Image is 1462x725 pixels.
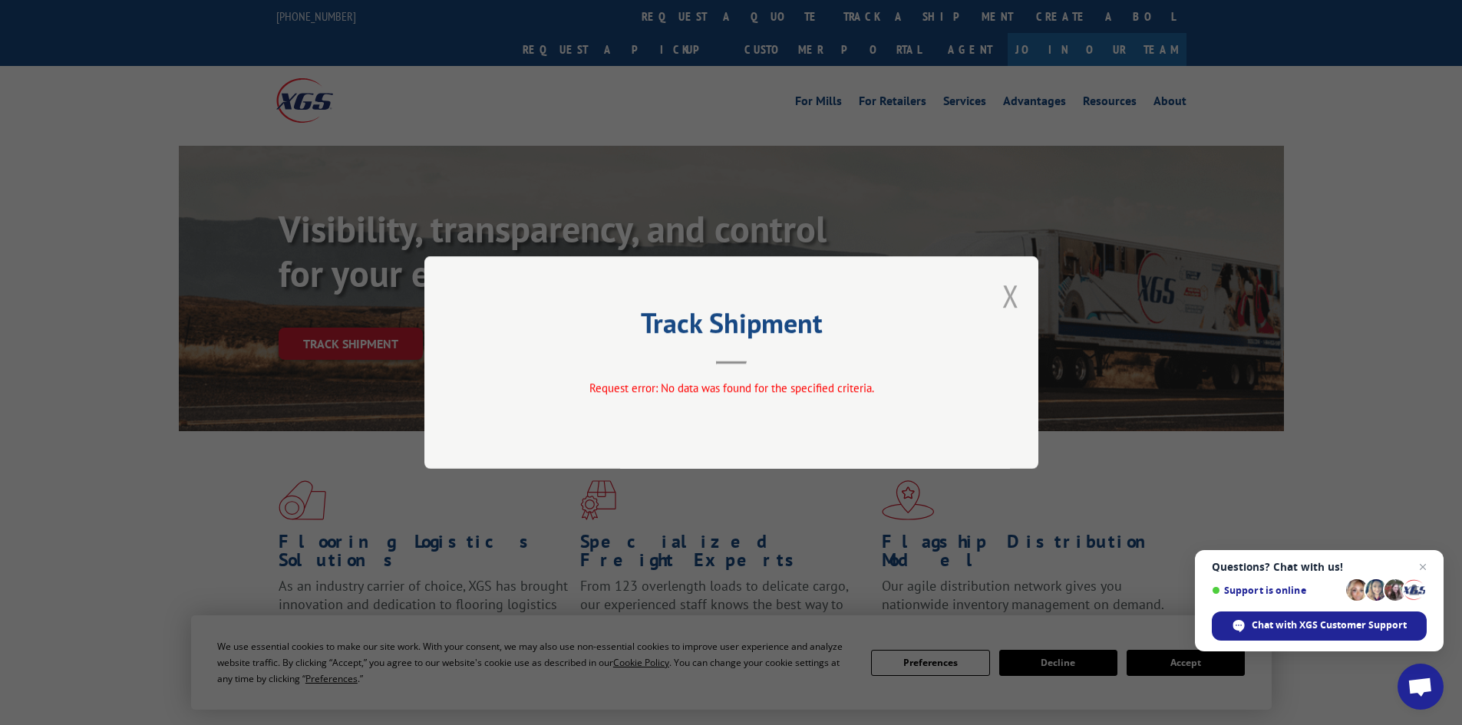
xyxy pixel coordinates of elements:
[1252,618,1407,632] span: Chat with XGS Customer Support
[1002,275,1019,316] button: Close modal
[1212,611,1427,641] div: Chat with XGS Customer Support
[1212,561,1427,573] span: Questions? Chat with us!
[1414,558,1432,576] span: Close chat
[1212,585,1341,596] span: Support is online
[1398,664,1444,710] div: Open chat
[589,381,873,395] span: Request error: No data was found for the specified criteria.
[501,312,962,341] h2: Track Shipment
